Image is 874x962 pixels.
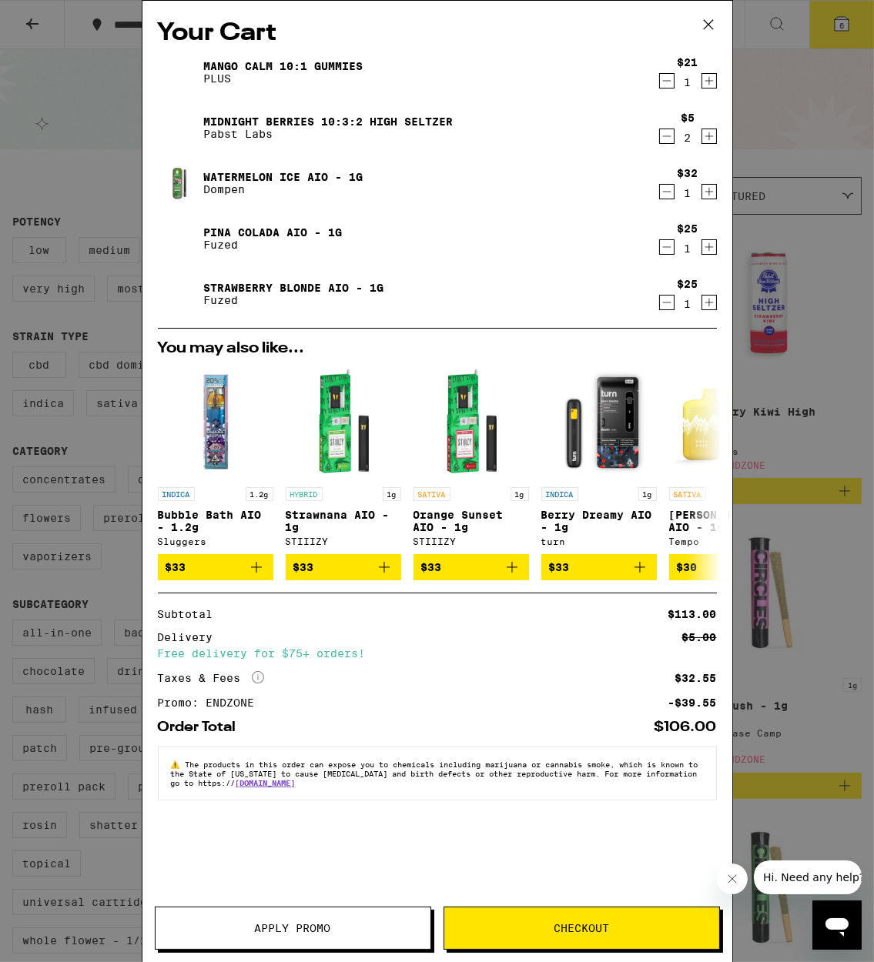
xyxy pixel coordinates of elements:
[158,364,273,554] a: Open page for Bubble Bath AIO - 1.2g from Sluggers
[541,364,657,479] img: turn - Berry Dreamy AIO - 1g
[204,294,384,306] p: Fuzed
[158,106,201,149] img: Midnight Berries 10:3:2 High Seltzer
[638,487,657,501] p: 1g
[158,720,247,734] div: Order Total
[204,72,363,85] p: PLUS
[678,76,698,89] div: 1
[659,129,675,144] button: Decrement
[669,509,785,533] p: [PERSON_NAME] AIO - 1g
[717,863,748,894] iframe: Close message
[158,16,717,51] h2: Your Cart
[171,760,186,769] span: ⚠️
[678,56,698,68] div: $21
[541,364,657,554] a: Open page for Berry Dreamy AIO - 1g from turn
[754,860,862,894] iframe: Message from company
[286,554,401,580] button: Add to bag
[681,132,695,144] div: 2
[158,536,273,546] div: Sluggers
[678,222,698,235] div: $25
[541,536,657,546] div: turn
[286,364,401,479] img: STIIIZY - Strawnana AIO - 1g
[9,11,111,23] span: Hi. Need any help?
[669,554,785,580] button: Add to bag
[286,509,401,533] p: Strawnana AIO - 1g
[541,509,657,533] p: Berry Dreamy AIO - 1g
[549,561,570,573] span: $33
[669,487,706,501] p: SATIVA
[414,487,450,501] p: SATIVA
[655,720,717,734] div: $106.00
[675,673,717,683] div: $32.55
[812,900,862,950] iframe: Button to launch messaging window
[702,239,717,255] button: Increment
[293,561,314,573] span: $33
[204,282,384,294] a: Strawberry Blonde AIO - 1g
[678,242,698,255] div: 1
[158,632,224,643] div: Delivery
[668,697,717,708] div: -$39.55
[414,364,529,554] a: Open page for Orange Sunset AIO - 1g from STIIIZY
[204,60,363,72] a: Mango CALM 10:1 Gummies
[166,561,186,573] span: $33
[158,648,717,659] div: Free delivery for $75+ orders!
[678,298,698,310] div: 1
[678,187,698,199] div: 1
[204,239,343,251] p: Fuzed
[286,487,323,501] p: HYBRID
[204,115,454,128] a: Midnight Berries 10:3:2 High Seltzer
[659,73,675,89] button: Decrement
[541,554,657,580] button: Add to bag
[677,561,698,573] span: $30
[158,51,201,94] img: Mango CALM 10:1 Gummies
[204,128,454,140] p: Pabst Labs
[414,536,529,546] div: STIIIZY
[158,609,224,620] div: Subtotal
[414,364,529,479] img: STIIIZY - Orange Sunset AIO - 1g
[204,171,363,183] a: Watermelon Ice AIO - 1g
[383,487,401,501] p: 1g
[541,487,578,501] p: INDICA
[158,487,195,501] p: INDICA
[414,509,529,533] p: Orange Sunset AIO - 1g
[511,487,529,501] p: 1g
[158,341,717,356] h2: You may also like...
[659,239,675,255] button: Decrement
[659,184,675,199] button: Decrement
[158,554,273,580] button: Add to bag
[678,278,698,290] div: $25
[204,183,363,195] p: Dompen
[255,923,331,934] span: Apply Promo
[158,671,264,685] div: Taxes & Fees
[158,697,266,708] div: Promo: ENDZONE
[158,162,201,205] img: Watermelon Ice AIO - 1g
[236,778,296,787] a: [DOMAIN_NAME]
[414,554,529,580] button: Add to bag
[681,112,695,124] div: $5
[682,632,717,643] div: $5.00
[286,364,401,554] a: Open page for Strawnana AIO - 1g from STIIIZY
[158,217,201,260] img: Pina Colada AIO - 1g
[246,487,273,501] p: 1.2g
[702,73,717,89] button: Increment
[158,509,273,533] p: Bubble Bath AIO - 1.2g
[668,609,717,620] div: $113.00
[421,561,442,573] span: $33
[669,364,785,554] a: Open page for Yuzu Haze AIO - 1g from Tempo
[702,295,717,310] button: Increment
[678,167,698,179] div: $32
[158,272,201,316] img: Strawberry Blonde AIO - 1g
[158,364,273,479] img: Sluggers - Bubble Bath AIO - 1.2g
[286,536,401,546] div: STIIIZY
[204,226,343,239] a: Pina Colada AIO - 1g
[171,760,698,787] span: The products in this order can expose you to chemicals including marijuana or cannabis smoke, whi...
[702,184,717,199] button: Increment
[669,536,785,546] div: Tempo
[554,923,609,934] span: Checkout
[659,295,675,310] button: Decrement
[444,907,720,950] button: Checkout
[702,129,717,144] button: Increment
[155,907,431,950] button: Apply Promo
[669,364,785,479] img: Tempo - Yuzu Haze AIO - 1g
